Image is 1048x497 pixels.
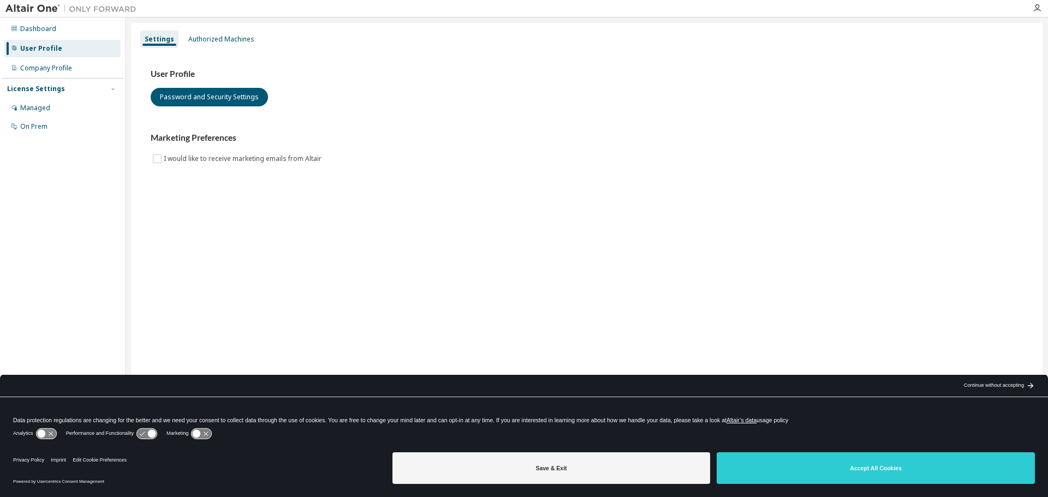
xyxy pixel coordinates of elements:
[20,64,72,73] div: Company Profile
[5,3,142,14] img: Altair One
[20,25,56,33] div: Dashboard
[188,35,254,44] div: Authorized Machines
[20,104,50,112] div: Managed
[20,122,47,131] div: On Prem
[7,85,65,93] div: License Settings
[151,69,1023,80] h3: User Profile
[20,44,62,53] div: User Profile
[151,133,1023,143] h3: Marketing Preferences
[164,152,324,165] label: I would like to receive marketing emails from Altair
[145,35,174,44] div: Settings
[151,88,268,106] button: Password and Security Settings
